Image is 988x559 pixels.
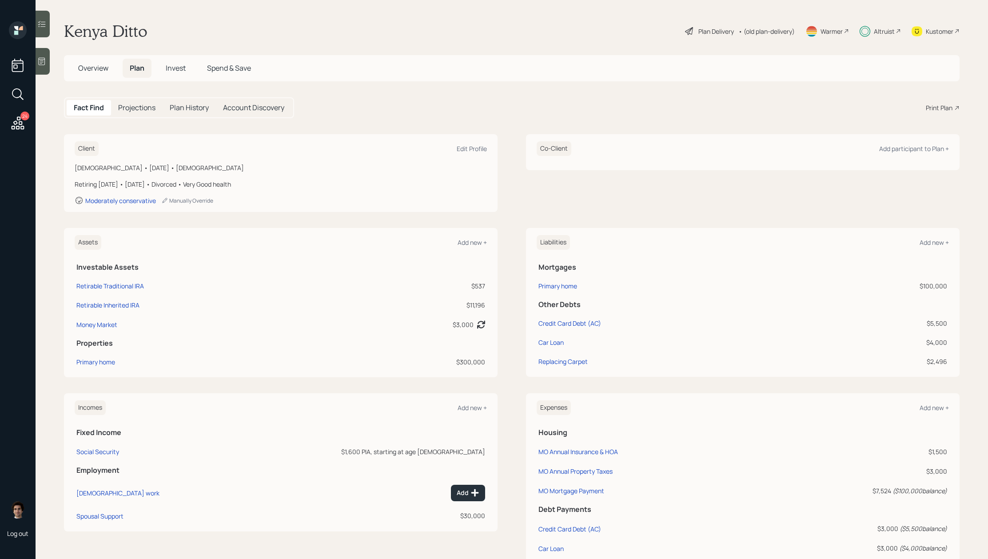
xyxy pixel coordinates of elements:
div: $537 [350,281,485,291]
span: Invest [166,63,186,73]
div: MO Mortgage Payment [538,487,604,495]
h5: Account Discovery [223,104,284,112]
div: Replacing Carpet [538,357,588,366]
h6: Co-Client [537,141,571,156]
div: • (old plan-delivery) [738,27,795,36]
div: $5,500 [819,319,947,328]
div: Add [457,488,479,497]
div: Print Plan [926,103,952,112]
div: $1,500 [785,447,947,456]
div: $7,524 [785,486,947,495]
h5: Employment [76,466,485,475]
div: $100,000 [819,281,947,291]
button: Add [451,485,485,501]
h5: Fixed Income [76,428,485,437]
div: $300,000 [350,357,485,367]
div: $3,000 [785,467,947,476]
h1: Kenya Ditto [64,21,147,41]
div: Plan Delivery [698,27,734,36]
div: Retiring [DATE] • [DATE] • Divorced • Very Good health [75,180,487,189]
div: Add new + [920,238,949,247]
div: Spousal Support [76,512,123,520]
div: Add new + [458,238,487,247]
div: Log out [7,529,28,538]
div: 24 [20,112,29,120]
div: $2,496 [819,357,947,366]
h5: Fact Find [74,104,104,112]
div: Car Loan [538,544,564,553]
div: Retirable Inherited IRA [76,300,139,310]
h6: Expenses [537,400,571,415]
h6: Incomes [75,400,106,415]
h5: Plan History [170,104,209,112]
i: ( $5,500 balance) [900,524,947,533]
div: $30,000 [229,511,485,520]
div: Kustomer [926,27,953,36]
div: $3,000 [453,320,474,329]
i: ( $4,000 balance) [899,544,947,552]
h5: Investable Assets [76,263,485,272]
div: Primary home [538,281,577,291]
div: $1,600 PIA, starting at age [DEMOGRAPHIC_DATA] [229,447,485,456]
h6: Liabilities [537,235,570,250]
h6: Assets [75,235,101,250]
div: Edit Profile [457,144,487,153]
div: Social Security [76,447,119,456]
div: Credit Card Debt (AC) [538,319,601,328]
h5: Debt Payments [538,505,947,514]
div: Add new + [920,403,949,412]
div: $4,000 [819,338,947,347]
div: $11,196 [350,300,485,310]
img: harrison-schaefer-headshot-2.png [9,501,27,519]
h5: Other Debts [538,300,947,309]
div: Altruist [874,27,895,36]
div: Money Market [76,320,117,329]
div: MO Annual Property Taxes [538,467,613,475]
div: MO Annual Insurance & HOA [538,447,618,456]
i: ( $100,000 balance) [892,487,947,495]
div: [DEMOGRAPHIC_DATA] • [DATE] • [DEMOGRAPHIC_DATA] [75,163,487,172]
span: Spend & Save [207,63,251,73]
span: Plan [130,63,144,73]
div: Credit Card Debt (AC) [538,525,601,533]
div: Add new + [458,403,487,412]
h5: Properties [76,339,485,347]
h6: Client [75,141,99,156]
div: Add participant to Plan + [879,144,949,153]
h5: Mortgages [538,263,947,272]
span: Overview [78,63,108,73]
div: Moderately conservative [85,196,156,205]
div: Car Loan [538,338,564,347]
h5: Projections [118,104,155,112]
div: Retirable Traditional IRA [76,281,144,291]
div: Warmer [821,27,843,36]
h5: Housing [538,428,947,437]
div: [DEMOGRAPHIC_DATA] work [76,489,159,497]
div: $3,000 [785,524,947,533]
div: Manually Override [161,197,213,204]
div: $3,000 [785,543,947,553]
div: Primary home [76,357,115,367]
